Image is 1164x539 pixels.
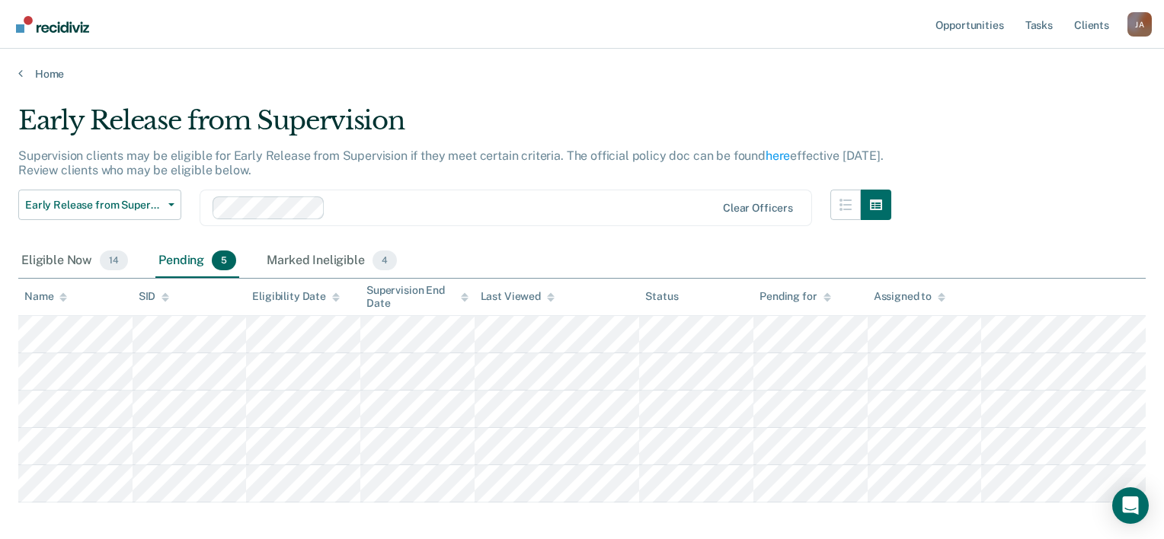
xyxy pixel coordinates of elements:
[1112,487,1149,524] div: Open Intercom Messenger
[24,290,67,303] div: Name
[874,290,945,303] div: Assigned to
[1127,12,1152,37] button: Profile dropdown button
[481,290,555,303] div: Last Viewed
[18,105,891,148] div: Early Release from Supervision
[139,290,170,303] div: SID
[645,290,678,303] div: Status
[155,244,239,278] div: Pending5
[25,199,162,212] span: Early Release from Supervision
[723,202,793,215] div: Clear officers
[212,250,236,270] span: 5
[264,244,400,278] div: Marked Ineligible4
[759,290,830,303] div: Pending for
[16,16,89,33] img: Recidiviz
[18,190,181,220] button: Early Release from Supervision
[18,67,1146,81] a: Home
[18,244,131,278] div: Eligible Now14
[366,284,468,310] div: Supervision End Date
[373,250,397,270] span: 4
[18,148,884,177] p: Supervision clients may be eligible for Early Release from Supervision if they meet certain crite...
[766,148,790,163] a: here
[1127,12,1152,37] div: J A
[100,250,128,270] span: 14
[252,290,340,303] div: Eligibility Date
